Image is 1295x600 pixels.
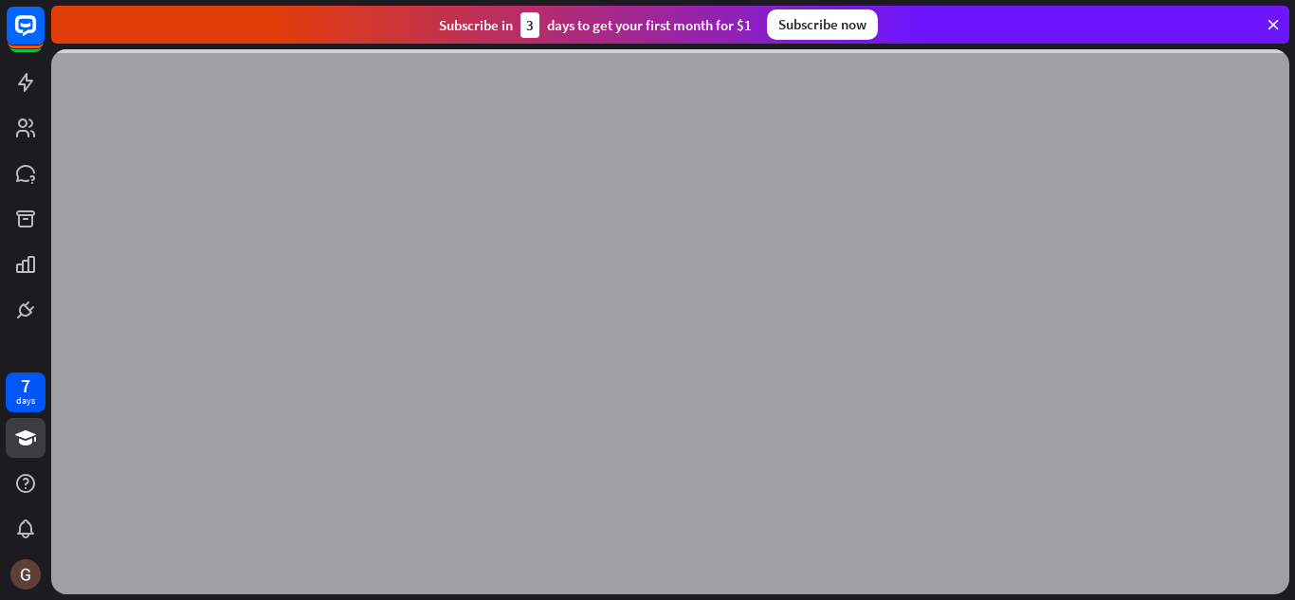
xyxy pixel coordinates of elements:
div: Subscribe now [767,9,878,40]
div: days [16,394,35,408]
div: 7 [21,377,30,394]
a: 7 days [6,373,46,412]
div: 3 [520,12,539,38]
div: Subscribe in days to get your first month for $1 [439,12,752,38]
